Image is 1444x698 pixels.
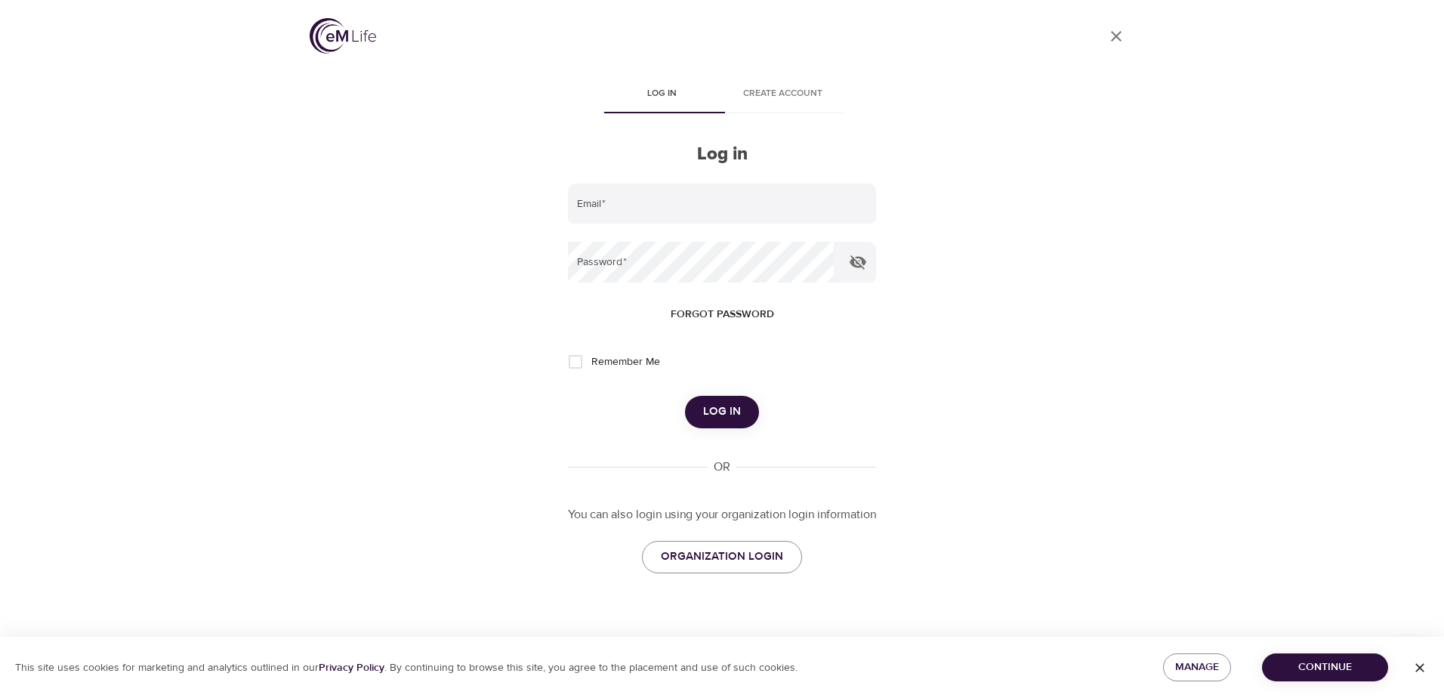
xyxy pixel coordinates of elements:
[661,547,783,567] span: ORGANIZATION LOGIN
[1098,18,1134,54] a: close
[685,396,759,428] button: Log in
[1262,653,1388,681] button: Continue
[1274,658,1376,677] span: Continue
[642,541,802,573] a: ORGANIZATION LOGIN
[610,86,713,102] span: Log in
[703,402,741,422] span: Log in
[310,18,376,54] img: logo
[1163,653,1231,681] button: Manage
[568,144,876,165] h2: Log in
[568,506,876,523] p: You can also login using your organization login information
[568,77,876,113] div: disabled tabs example
[319,661,384,675] a: Privacy Policy
[665,301,780,329] button: Forgot password
[591,354,660,370] span: Remember Me
[671,305,774,324] span: Forgot password
[708,459,736,476] div: OR
[1175,658,1219,677] span: Manage
[731,86,834,102] span: Create account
